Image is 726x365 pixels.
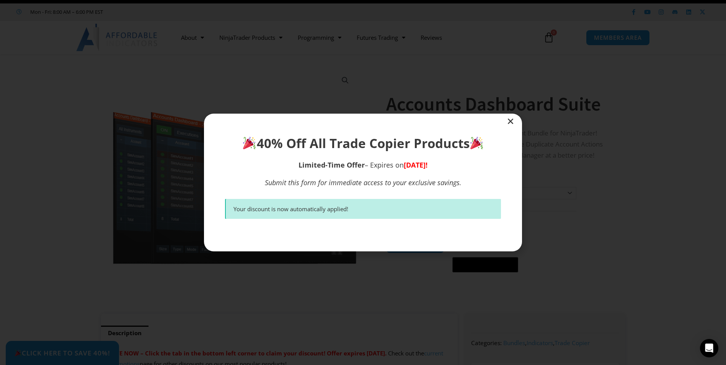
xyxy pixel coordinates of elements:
[225,135,501,152] h1: 40% Off All Trade Copier Products
[404,160,427,169] span: [DATE]!
[470,137,483,149] img: 🎉
[243,137,256,149] img: 🎉
[265,178,462,187] em: Submit this form for immediate access to your exclusive savings.
[507,117,514,125] a: Close
[225,160,501,170] p: – Expires on
[299,160,365,169] strong: Limited-Time Offer
[700,339,718,357] div: Open Intercom Messenger
[233,205,493,213] div: Your discount is now automatically applied!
